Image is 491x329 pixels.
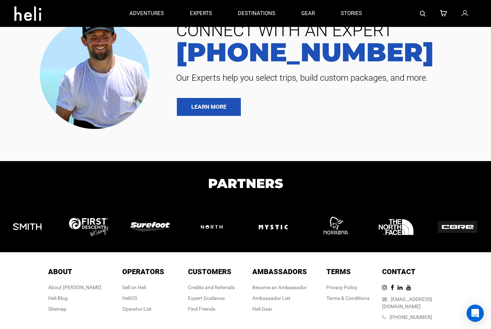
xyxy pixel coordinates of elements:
[382,267,416,276] span: Contact
[382,296,432,309] a: [EMAIL_ADDRESS][DOMAIN_NAME]
[171,39,480,65] a: [PHONE_NUMBER]
[122,295,137,301] a: HeliOS
[48,305,101,312] div: Sitemap
[122,305,164,312] div: Operator List
[467,305,484,322] div: Open Intercom Messenger
[48,267,72,276] span: About
[253,207,300,247] img: logo
[326,267,351,276] span: Terms
[188,267,231,276] span: Customers
[188,285,235,290] a: Credits and Referrals
[390,314,432,320] a: [PHONE_NUMBER]
[190,10,212,17] p: experts
[69,218,116,236] img: logo
[252,285,307,290] a: Become an Ambassador
[326,285,357,290] a: Privacy Policy
[252,295,307,302] div: Ambassador List
[48,295,68,301] a: Heli Blog
[129,10,164,17] p: adventures
[8,207,54,247] img: logo
[376,207,423,247] img: logo
[238,10,275,17] p: destinations
[48,284,101,291] div: About [PERSON_NAME]
[122,267,164,276] span: Operators
[326,295,370,301] a: Terms & Conditions
[188,305,235,312] div: Find Friends
[252,267,307,276] span: Ambassadors
[171,22,480,39] span: CONNECT WITH AN EXPERT
[171,72,480,84] span: Our Experts help you select trips, build custom packages, and more.
[122,284,164,291] div: Sell on Heli
[130,222,177,232] img: logo
[188,295,225,301] a: Expert Guidance
[420,11,426,17] img: search-bar-icon.svg
[438,221,485,233] img: logo
[177,98,241,116] a: LEARN MORE
[192,217,239,238] img: logo
[315,207,362,247] img: logo
[34,6,160,132] img: contact our team
[252,306,272,312] a: Heli Gear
